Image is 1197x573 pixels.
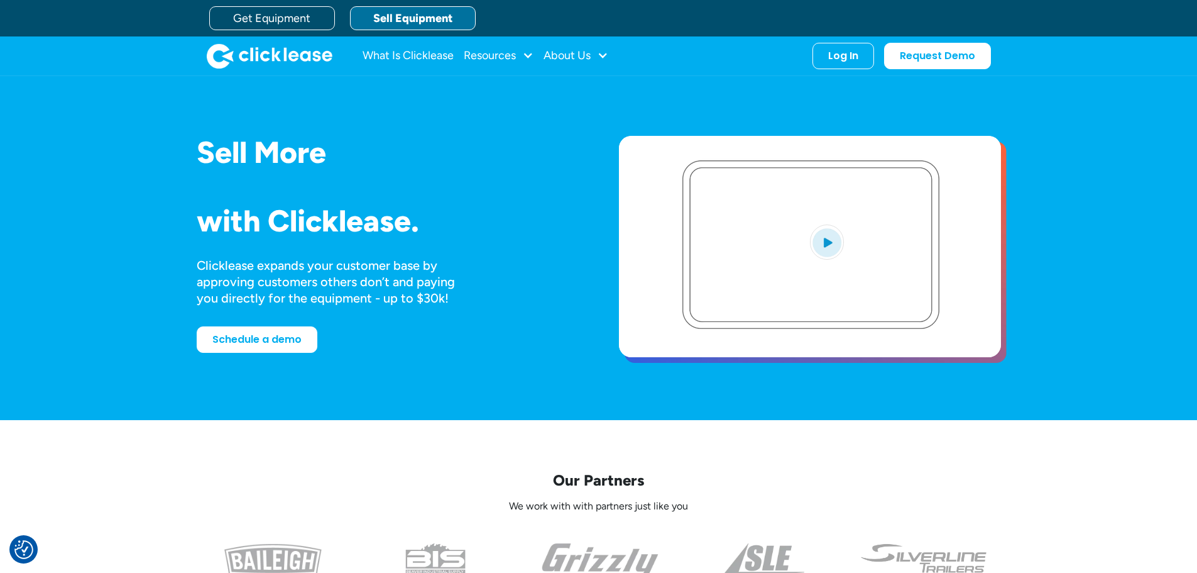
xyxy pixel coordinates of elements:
div: Log In [828,50,858,62]
a: Get Equipment [209,6,335,30]
a: Request Demo [884,43,991,69]
div: Clicklease expands your customer base by approving customers others don’t and paying you directly... [197,257,478,306]
img: Revisit consent button [14,540,33,559]
a: open lightbox [619,136,1001,357]
h1: Sell More [197,136,579,169]
div: Resources [464,43,533,69]
img: Clicklease logo [207,43,332,69]
h1: with Clicklease. [197,204,579,238]
a: What Is Clicklease [363,43,454,69]
img: Blue play button logo on a light blue circular background [810,225,844,260]
a: home [207,43,332,69]
p: Our Partners [197,470,1001,490]
p: We work with with partners just like you [197,500,1001,513]
button: Consent Preferences [14,540,33,559]
div: About Us [544,43,608,69]
a: Sell Equipment [350,6,476,30]
a: Schedule a demo [197,326,317,353]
